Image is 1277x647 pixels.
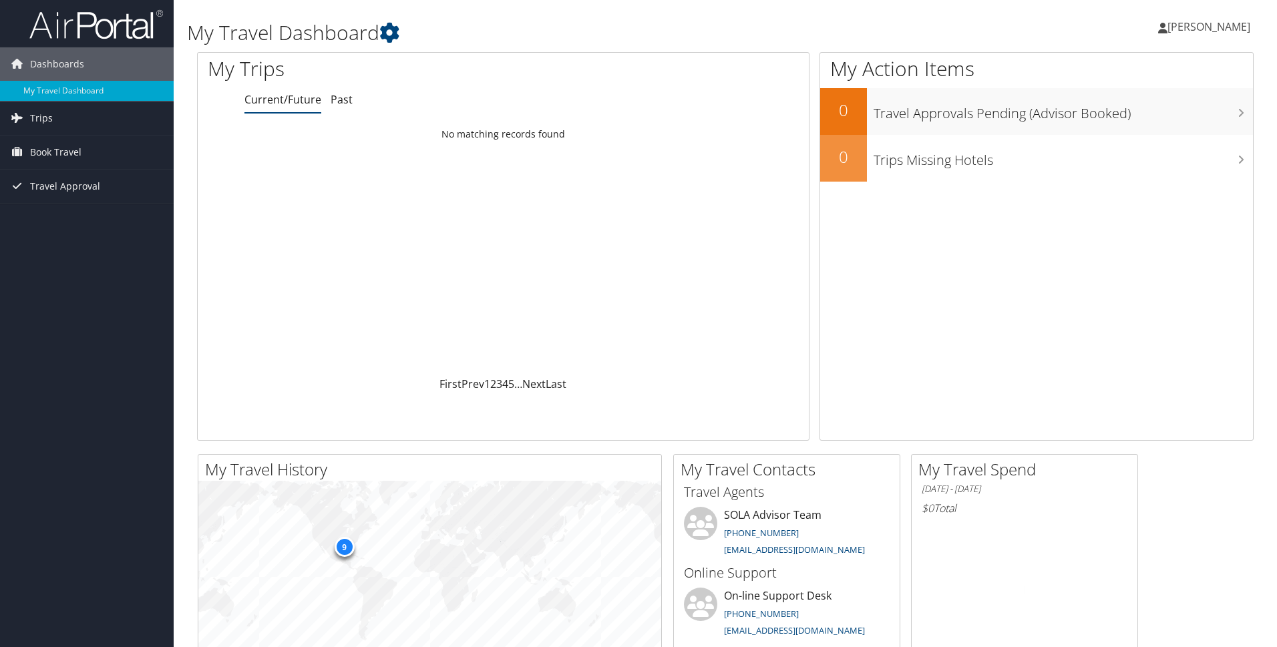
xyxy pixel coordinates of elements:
span: $0 [922,501,934,515]
a: 4 [502,377,508,391]
a: 1 [484,377,490,391]
h3: Online Support [684,564,890,582]
a: [PERSON_NAME] [1158,7,1264,47]
a: [EMAIL_ADDRESS][DOMAIN_NAME] [724,544,865,556]
h2: 0 [820,99,867,122]
a: Next [522,377,546,391]
td: No matching records found [198,122,809,146]
h2: 0 [820,146,867,168]
img: airportal-logo.png [29,9,163,40]
a: 3 [496,377,502,391]
h6: [DATE] - [DATE] [922,483,1127,495]
h2: My Travel History [205,458,661,481]
h1: My Action Items [820,55,1253,83]
li: On-line Support Desk [677,588,896,642]
span: … [514,377,522,391]
a: [PHONE_NUMBER] [724,608,799,620]
a: Current/Future [244,92,321,107]
a: Prev [462,377,484,391]
a: Last [546,377,566,391]
span: Trips [30,101,53,135]
h3: Travel Approvals Pending (Advisor Booked) [874,97,1253,123]
h6: Total [922,501,1127,515]
a: 0Travel Approvals Pending (Advisor Booked) [820,88,1253,135]
a: [EMAIL_ADDRESS][DOMAIN_NAME] [724,624,865,636]
a: 0Trips Missing Hotels [820,135,1253,182]
a: 5 [508,377,514,391]
div: 9 [334,537,354,557]
h3: Travel Agents [684,483,890,501]
a: First [439,377,462,391]
a: [PHONE_NUMBER] [724,527,799,539]
span: [PERSON_NAME] [1167,19,1250,34]
li: SOLA Advisor Team [677,507,896,562]
h1: My Trips [208,55,544,83]
a: Past [331,92,353,107]
a: 2 [490,377,496,391]
h1: My Travel Dashboard [187,19,905,47]
span: Dashboards [30,47,84,81]
span: Book Travel [30,136,81,169]
h3: Trips Missing Hotels [874,144,1253,170]
span: Travel Approval [30,170,100,203]
h2: My Travel Contacts [681,458,900,481]
h2: My Travel Spend [918,458,1137,481]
